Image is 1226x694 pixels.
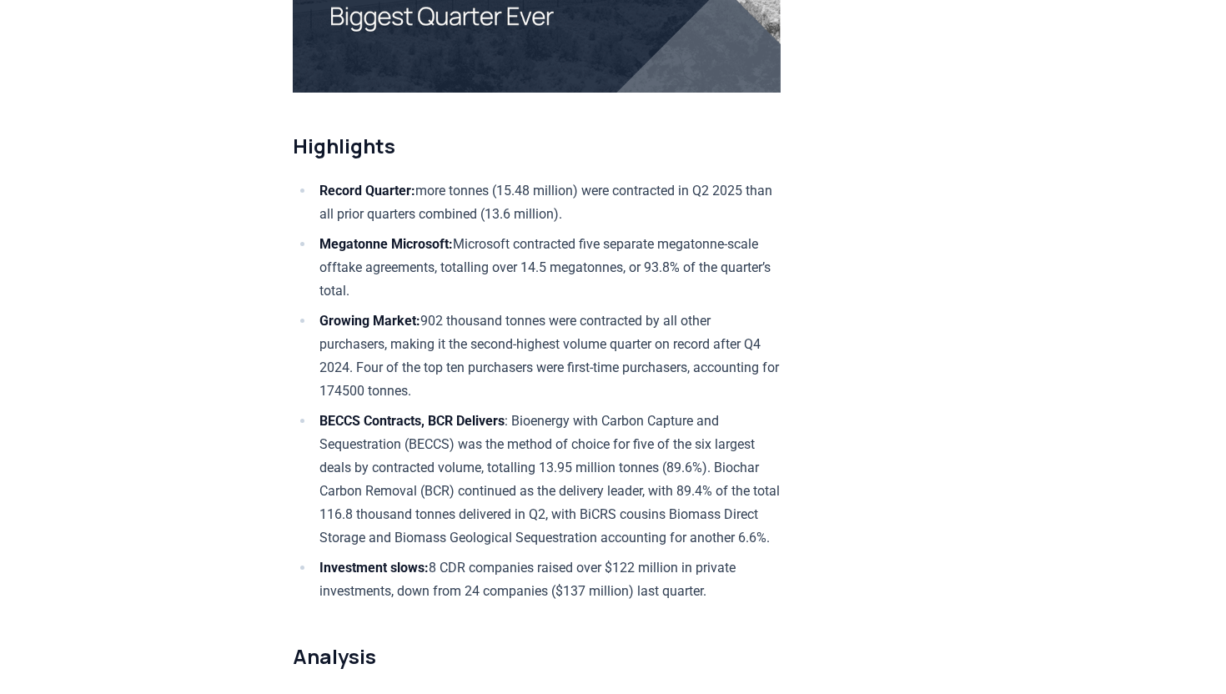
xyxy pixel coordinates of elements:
[293,643,781,670] h2: Analysis
[319,313,420,329] strong: Growing Market:
[319,236,453,252] strong: Megatonne Microsoft:
[319,183,415,199] strong: Record Quarter:
[314,410,781,550] li: : Bioenergy with Carbon Capture and Sequestration (BECCS) was the method of choice for five of th...
[314,233,781,303] li: Microsoft contracted five separate megatonne-scale offtake agreements, totalling over 14.5 megato...
[314,309,781,403] li: 902 thousand tonnes were contracted by all other purchasers, making it the second-highest volume ...
[314,556,781,603] li: 8 CDR companies raised over $122 million in private investments, down from 24 companies ($137 mil...
[293,133,781,159] h2: Highlights
[319,560,429,576] strong: Investment slows:
[314,179,781,226] li: more tonnes (15.48 million) were contracted in Q2 2025 than all prior quarters combined (13.6 mil...
[319,413,505,429] strong: BECCS Contracts, BCR Delivers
